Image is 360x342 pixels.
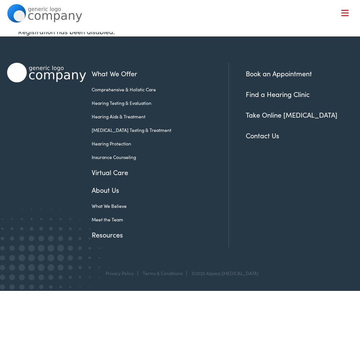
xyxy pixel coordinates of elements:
a: Take Online [MEDICAL_DATA] [246,110,337,120]
a: Find a Hearing Clinic [246,89,310,99]
a: Hearing Aids & Treatment [92,113,217,120]
a: [MEDICAL_DATA] Testing & Treatment [92,127,217,133]
a: Meet the Team [92,216,217,223]
a: Terms & Conditions [143,270,183,276]
a: Book an Appointment [246,69,312,78]
img: Alpaca Audiology [7,63,86,82]
a: What We Believe [92,203,217,209]
a: About Us [92,185,217,195]
a: Comprehensive & Holistic Care [92,86,217,93]
a: Resources [92,230,217,240]
a: Contact Us [246,131,279,140]
div: ©2025 Alpaca [MEDICAL_DATA] [188,271,259,276]
a: Privacy Policy [106,270,134,276]
a: Hearing Protection [92,140,217,147]
a: Virtual Care [92,167,217,177]
a: Hearing Testing & Evaluation [92,100,217,106]
a: What We Offer [13,30,353,53]
a: What We Offer [92,68,217,79]
a: Insurance Counseling [92,154,217,160]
